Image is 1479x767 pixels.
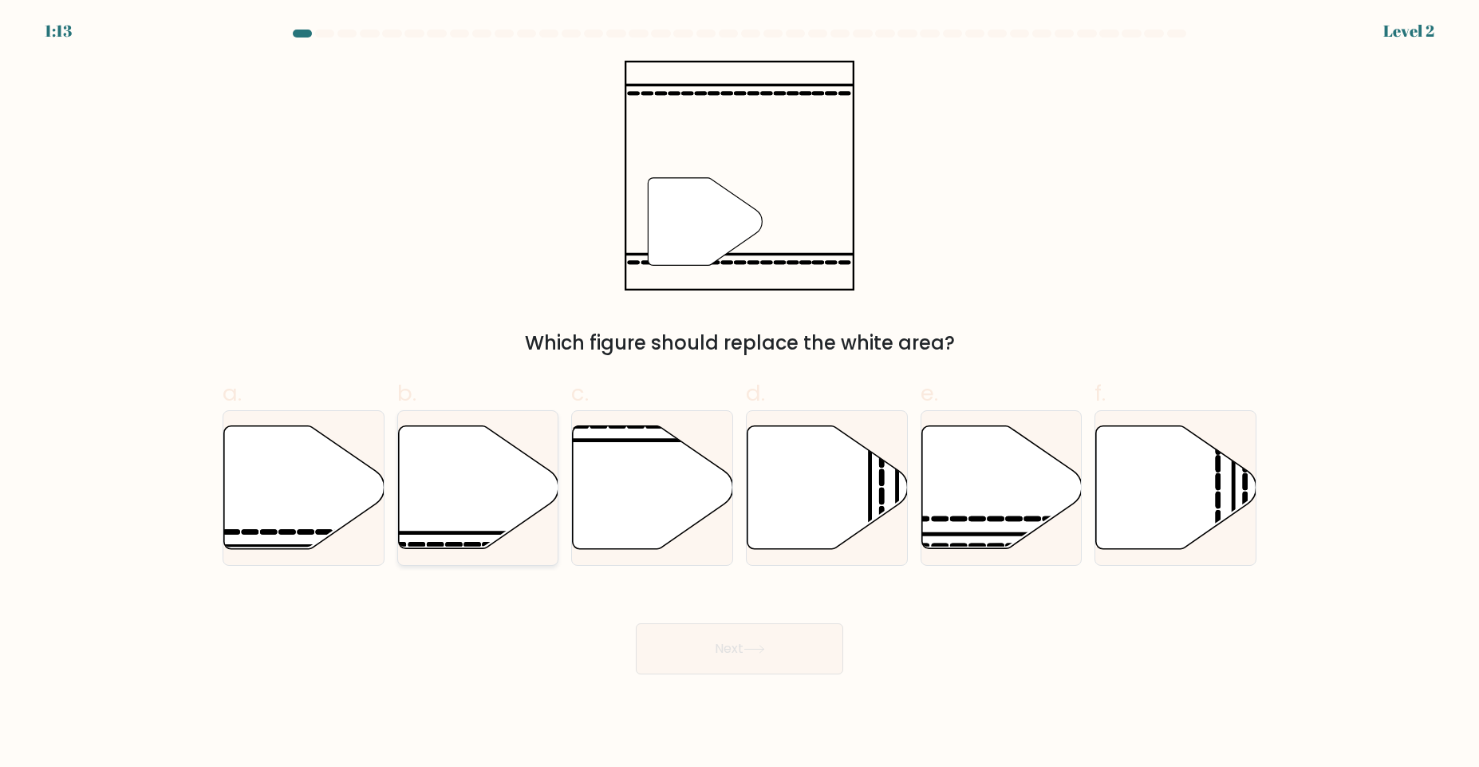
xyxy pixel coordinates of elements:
span: e. [921,378,938,409]
div: Level 2 [1383,19,1434,43]
span: c. [571,378,589,409]
div: Which figure should replace the white area? [232,329,1247,358]
span: a. [223,378,242,409]
span: f. [1094,378,1106,409]
button: Next [636,623,843,674]
div: 1:13 [45,19,72,43]
span: b. [397,378,416,409]
span: d. [746,378,765,409]
g: " [648,178,762,266]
